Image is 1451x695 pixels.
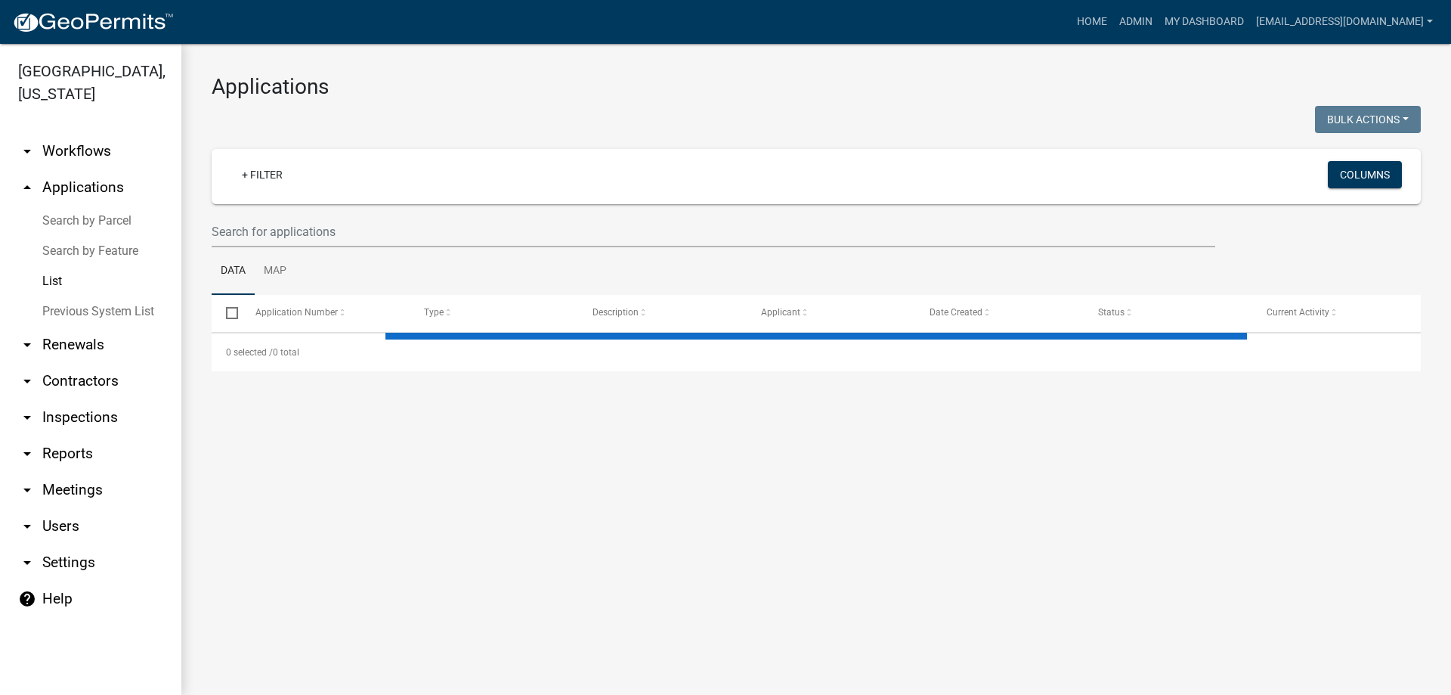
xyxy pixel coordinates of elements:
[1328,161,1402,188] button: Columns
[212,74,1421,100] h3: Applications
[1267,307,1329,318] span: Current Activity
[18,445,36,463] i: arrow_drop_down
[761,307,800,318] span: Applicant
[1250,8,1439,36] a: [EMAIL_ADDRESS][DOMAIN_NAME]
[592,307,639,318] span: Description
[1252,295,1421,331] datatable-header-cell: Current Activity
[18,590,36,608] i: help
[18,142,36,160] i: arrow_drop_down
[212,295,240,331] datatable-header-cell: Select
[18,481,36,499] i: arrow_drop_down
[1084,295,1252,331] datatable-header-cell: Status
[1113,8,1159,36] a: Admin
[915,295,1084,331] datatable-header-cell: Date Created
[255,247,295,296] a: Map
[226,347,273,358] span: 0 selected /
[212,216,1215,247] input: Search for applications
[18,336,36,354] i: arrow_drop_down
[230,161,295,188] a: + Filter
[578,295,747,331] datatable-header-cell: Description
[747,295,915,331] datatable-header-cell: Applicant
[18,408,36,427] i: arrow_drop_down
[930,307,982,318] span: Date Created
[424,307,444,318] span: Type
[240,295,409,331] datatable-header-cell: Application Number
[18,178,36,197] i: arrow_drop_up
[212,334,1421,371] div: 0 total
[1098,307,1125,318] span: Status
[1315,106,1421,133] button: Bulk Actions
[255,307,338,318] span: Application Number
[18,372,36,390] i: arrow_drop_down
[18,517,36,535] i: arrow_drop_down
[1071,8,1113,36] a: Home
[18,554,36,572] i: arrow_drop_down
[212,247,255,296] a: Data
[1159,8,1250,36] a: My Dashboard
[409,295,577,331] datatable-header-cell: Type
